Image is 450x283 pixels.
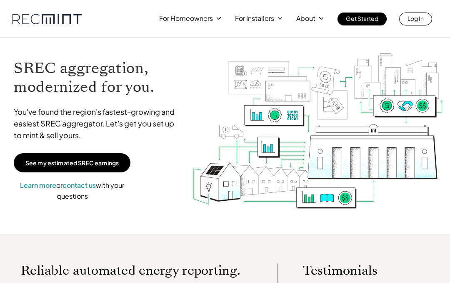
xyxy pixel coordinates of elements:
a: contact us [62,181,96,190]
p: Log In [407,13,424,24]
h1: SREC aggregation, modernized for you. [14,59,183,96]
p: Get Started [346,13,378,24]
p: or with your questions [14,180,130,201]
a: See my estimated SREC earnings [14,153,130,172]
p: About [296,13,315,24]
p: Testimonials [303,263,419,278]
p: Reliable automated energy reporting. [21,263,252,278]
p: See my estimated SREC earnings [25,159,119,167]
p: For Homeowners [159,13,213,24]
a: Get Started [337,13,387,25]
p: For Installers [235,13,274,24]
a: Learn more [20,181,56,190]
a: Log In [399,13,432,25]
p: You've found the region's fastest-growing and easiest SREC aggregator. Let's get you set up to mi... [14,106,183,141]
img: RECmint value cycle [191,32,445,236]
